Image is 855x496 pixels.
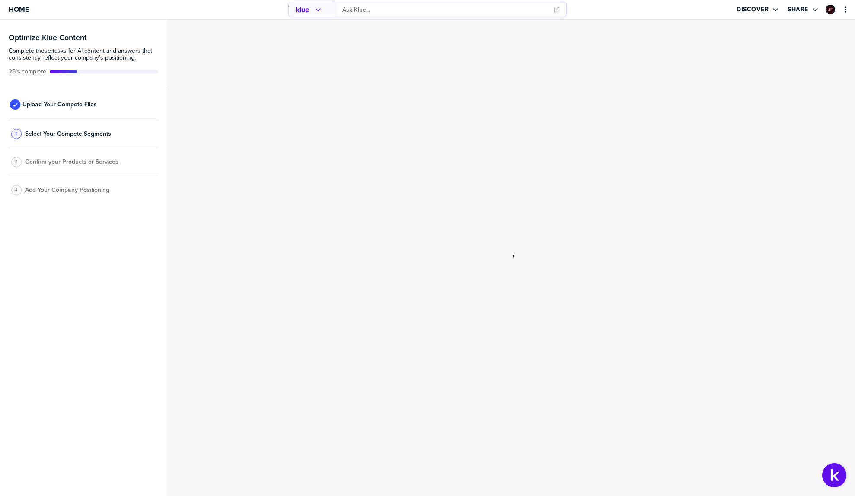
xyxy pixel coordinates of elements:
[22,101,97,108] span: Upload Your Compete Files
[825,4,836,15] a: Edit Profile
[9,68,46,75] span: Active
[9,34,158,41] h3: Optimize Klue Content
[25,130,111,137] span: Select Your Compete Segments
[822,463,846,487] button: Open Support Center
[826,6,834,13] img: 650910c5ec1ccd1937cdf9be35310606-sml.png
[788,6,808,13] label: Share
[342,3,548,17] input: Ask Klue...
[9,6,29,13] span: Home
[25,159,118,165] span: Confirm your Products or Services
[15,159,18,165] span: 3
[15,187,18,193] span: 4
[826,5,835,14] div: Jennifer Farley
[737,6,769,13] label: Discover
[9,48,158,61] span: Complete these tasks for AI content and answers that consistently reflect your company’s position...
[25,187,109,194] span: Add Your Company Positioning
[15,130,18,137] span: 2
